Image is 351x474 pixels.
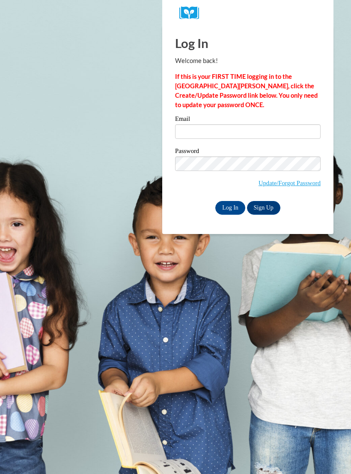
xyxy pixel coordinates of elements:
[175,73,318,108] strong: If this is your FIRST TIME logging in to the [GEOGRAPHIC_DATA][PERSON_NAME], click the Create/Upd...
[247,201,280,215] a: Sign Up
[175,148,321,156] label: Password
[215,201,245,215] input: Log In
[259,180,321,186] a: Update/Forgot Password
[179,6,316,20] a: COX Campus
[175,56,321,66] p: Welcome back!
[175,116,321,124] label: Email
[175,34,321,52] h1: Log In
[179,6,205,20] img: Logo brand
